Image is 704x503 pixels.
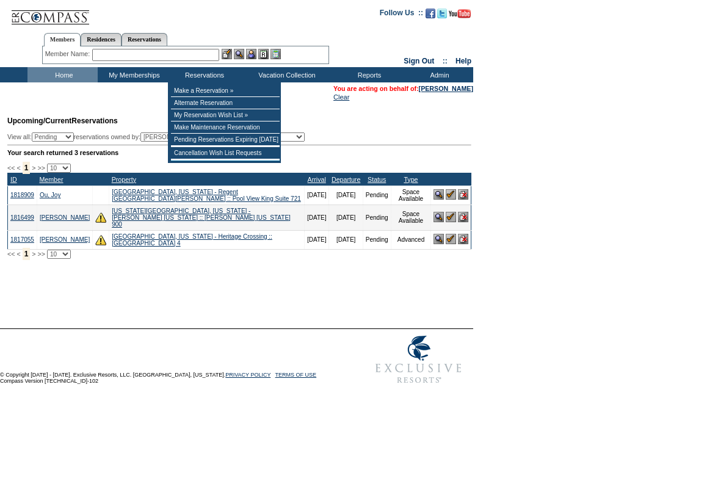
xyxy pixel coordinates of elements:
[23,248,31,260] span: 1
[434,234,444,244] img: View Reservation
[419,85,473,92] a: [PERSON_NAME]
[446,189,456,200] img: Confirm Reservation
[222,49,232,59] img: b_edit.gif
[10,176,17,183] a: ID
[171,134,280,146] td: Pending Reservations Expiring [DATE]
[333,67,403,82] td: Reports
[7,164,15,172] span: <<
[44,33,81,46] a: Members
[27,67,98,82] td: Home
[308,176,326,183] a: Arrival
[112,208,291,228] a: [US_STATE][GEOGRAPHIC_DATA], [US_STATE] - [PERSON_NAME] [US_STATE] :: [PERSON_NAME] [US_STATE] 900
[458,212,468,222] img: Cancel Reservation
[333,93,349,101] a: Clear
[81,33,122,46] a: Residences
[32,164,35,172] span: >
[171,109,280,121] td: My Reservation Wish List »
[171,147,280,159] td: Cancellation Wish List Requests
[98,67,168,82] td: My Memberships
[10,236,34,243] a: 1817055
[122,33,167,46] a: Reservations
[329,186,363,204] td: [DATE]
[246,49,256,59] img: Impersonate
[364,329,473,390] img: Exclusive Resorts
[238,67,333,82] td: Vacation Collection
[37,164,45,172] span: >>
[7,117,118,125] span: Reservations
[23,162,31,174] span: 1
[171,121,280,134] td: Make Maintenance Reservation
[434,189,444,200] img: View Reservation
[168,67,238,82] td: Reservations
[363,230,391,249] td: Pending
[363,204,391,230] td: Pending
[304,186,328,204] td: [DATE]
[112,233,272,247] a: [GEOGRAPHIC_DATA], [US_STATE] - Heritage Crossing :: [GEOGRAPHIC_DATA] 4
[437,9,447,18] img: Follow us on Twitter
[403,67,473,82] td: Admin
[40,192,60,198] a: Ou, Joy
[304,230,328,249] td: [DATE]
[455,57,471,65] a: Help
[443,57,448,65] span: ::
[95,212,106,223] img: There are insufficient days and/or tokens to cover this reservation
[434,212,444,222] img: View Reservation
[10,214,34,221] a: 1816499
[449,12,471,20] a: Subscribe to our YouTube Channel
[234,49,244,59] img: View
[7,132,310,142] div: View all: reservations owned by:
[404,176,418,183] a: Type
[333,85,473,92] span: You are acting on behalf of:
[7,250,15,258] span: <<
[40,214,90,221] a: [PERSON_NAME]
[437,12,447,20] a: Follow us on Twitter
[332,176,360,183] a: Departure
[275,372,317,378] a: TERMS OF USE
[391,230,431,249] td: Advanced
[449,9,471,18] img: Subscribe to our YouTube Channel
[404,57,434,65] a: Sign Out
[225,372,270,378] a: PRIVACY POLICY
[112,189,301,202] a: [GEOGRAPHIC_DATA], [US_STATE] - Regent [GEOGRAPHIC_DATA][PERSON_NAME] :: Pool View King Suite 721
[171,97,280,109] td: Alternate Reservation
[95,234,106,245] img: There are insufficient days and/or tokens to cover this reservation
[446,212,456,222] img: Confirm Reservation
[171,85,280,97] td: Make a Reservation »
[458,189,468,200] img: Cancel Reservation
[426,9,435,18] img: Become our fan on Facebook
[446,234,456,244] img: Confirm Reservation
[458,234,468,244] img: Cancel Reservation
[391,186,431,204] td: Space Available
[380,7,423,22] td: Follow Us ::
[37,250,45,258] span: >>
[304,204,328,230] td: [DATE]
[426,12,435,20] a: Become our fan on Facebook
[16,164,20,172] span: <
[363,186,391,204] td: Pending
[10,192,34,198] a: 1818909
[258,49,269,59] img: Reservations
[329,204,363,230] td: [DATE]
[329,230,363,249] td: [DATE]
[391,204,431,230] td: Space Available
[7,149,471,156] div: Your search returned 3 reservations
[39,176,63,183] a: Member
[112,176,136,183] a: Property
[270,49,281,59] img: b_calculator.gif
[368,176,386,183] a: Status
[16,250,20,258] span: <
[32,250,35,258] span: >
[7,117,71,125] span: Upcoming/Current
[45,49,92,59] div: Member Name:
[40,236,90,243] a: [PERSON_NAME]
